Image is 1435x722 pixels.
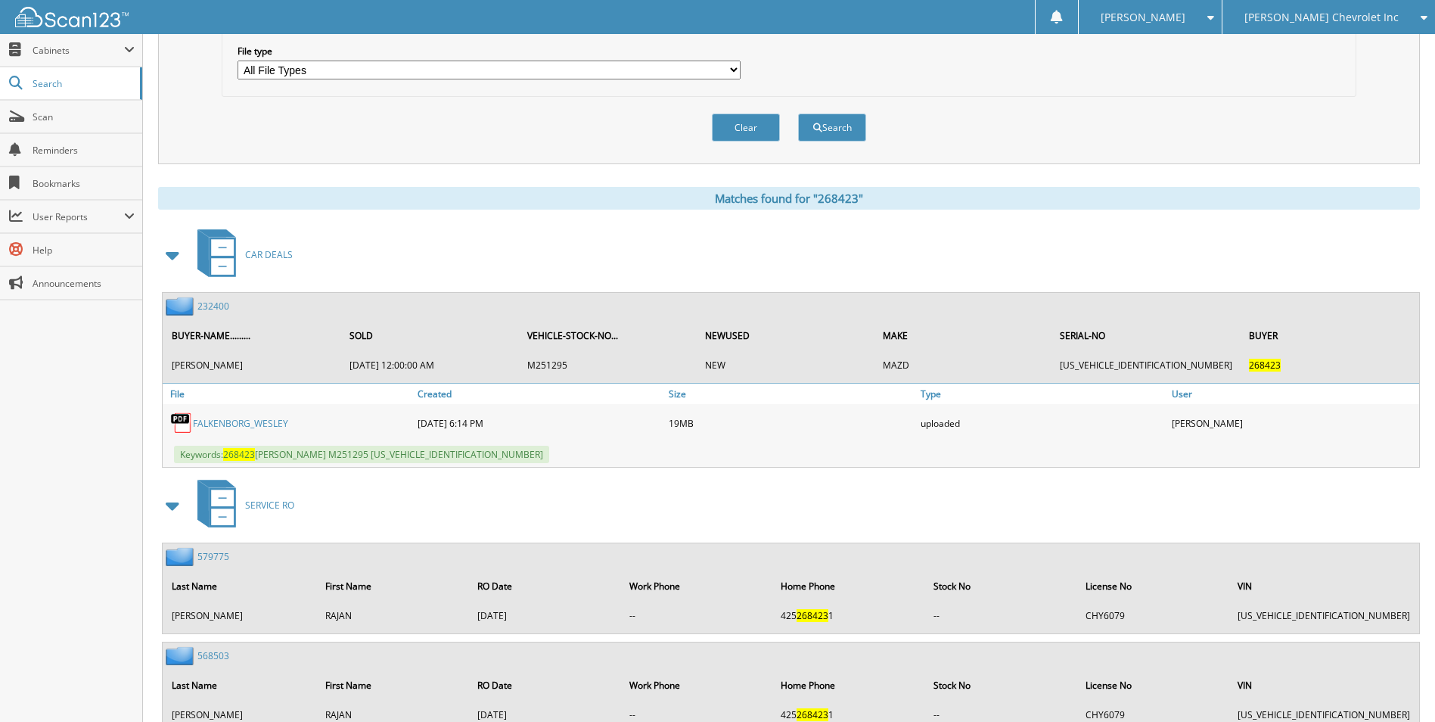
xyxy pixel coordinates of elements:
[1230,571,1418,602] th: VIN
[798,114,866,142] button: Search
[622,571,772,602] th: Work Phone
[414,384,665,404] a: Created
[33,77,132,90] span: Search
[1241,320,1418,351] th: BUYER
[197,649,229,662] a: 568503
[1359,649,1435,722] iframe: Chat Widget
[163,384,414,404] a: File
[33,277,135,290] span: Announcements
[414,408,665,438] div: [DATE] 6:14 PM
[318,571,468,602] th: First Name
[33,110,135,123] span: Scan
[188,475,294,535] a: SERVICE RO
[164,571,316,602] th: Last Name
[1052,320,1240,351] th: SERIAL-NO
[622,670,772,701] th: Work Phone
[697,320,874,351] th: NEWUSED
[238,45,741,58] label: File type
[166,297,197,316] img: folder2.png
[158,187,1420,210] div: Matches found for "268423"
[470,571,620,602] th: RO Date
[520,320,696,351] th: VEHICLE-STOCK-NO...
[15,7,129,27] img: scan123-logo-white.svg
[926,571,1076,602] th: Stock No
[166,547,197,566] img: folder2.png
[797,708,828,721] span: 268423
[245,499,294,512] span: SERVICE RO
[170,412,193,434] img: PDF.png
[166,646,197,665] img: folder2.png
[917,384,1168,404] a: Type
[1230,603,1418,628] td: [US_VEHICLE_IDENTIFICATION_NUMBER]
[1168,384,1419,404] a: User
[1230,670,1418,701] th: VIN
[164,603,316,628] td: [PERSON_NAME]
[318,670,468,701] th: First Name
[1249,359,1281,372] span: 268423
[797,609,828,622] span: 268423
[223,448,255,461] span: 268423
[470,670,620,701] th: RO Date
[193,417,288,430] a: FALKENBORG_WESLEY
[875,353,1051,378] td: MAZD
[712,114,780,142] button: Clear
[342,320,518,351] th: SOLD
[926,603,1076,628] td: --
[773,571,924,602] th: Home Phone
[926,670,1076,701] th: Stock No
[1101,13,1185,22] span: [PERSON_NAME]
[1168,408,1419,438] div: [PERSON_NAME]
[245,248,293,261] span: CAR DEALS
[665,384,916,404] a: Size
[1078,670,1228,701] th: License No
[1244,13,1399,22] span: [PERSON_NAME] Chevrolet Inc
[33,144,135,157] span: Reminders
[1078,571,1228,602] th: License No
[33,44,124,57] span: Cabinets
[342,353,518,378] td: [DATE] 12:00:00 AM
[917,408,1168,438] div: uploaded
[197,300,229,313] a: 232400
[33,210,124,223] span: User Reports
[773,603,924,628] td: 425 1
[188,225,293,285] a: CAR DEALS
[33,177,135,190] span: Bookmarks
[33,244,135,257] span: Help
[520,353,696,378] td: M251295
[164,670,316,701] th: Last Name
[665,408,916,438] div: 19MB
[197,550,229,563] a: 579775
[875,320,1051,351] th: MAKE
[1078,603,1228,628] td: CHY6079
[164,353,340,378] td: [PERSON_NAME]
[1052,353,1240,378] td: [US_VEHICLE_IDENTIFICATION_NUMBER]
[174,446,549,463] span: Keywords: [PERSON_NAME] M251295 [US_VEHICLE_IDENTIFICATION_NUMBER]
[318,603,468,628] td: RAJAN
[164,320,340,351] th: BUYER-NAME.........
[470,603,620,628] td: [DATE]
[773,670,924,701] th: Home Phone
[697,353,874,378] td: NEW
[622,603,772,628] td: --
